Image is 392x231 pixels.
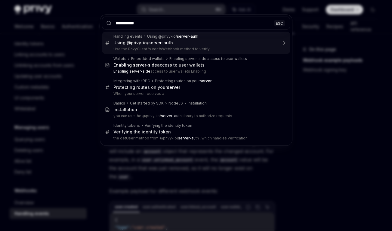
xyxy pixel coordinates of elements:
div: Installation [188,101,207,106]
div: Verifying the identity token [145,123,192,128]
div: Get started by SDK [130,101,164,106]
b: Enabling server-side [113,62,157,67]
p: the getUser method from @privy-io/ th , which handles verification [113,136,278,141]
div: NodeJS [168,101,183,106]
b: server-au [148,40,169,45]
b: Enabling server-side [113,69,150,73]
b: server-au [161,114,178,118]
b: server-au [177,34,195,39]
b: server [167,85,180,90]
div: Protecting routes on your [113,85,180,90]
p: Use the PrivyClient 's verifyWebhook method to verify [113,47,278,52]
div: Identity tokens [113,123,140,128]
div: Installation [113,107,137,112]
div: access to user wallets [113,62,205,68]
div: Handling events [113,34,142,39]
div: Protecting routes on your [155,79,212,83]
b: server-au [178,136,196,140]
p: you can use the @privy-io/ th library to authorize requests [113,114,278,118]
div: Integrating with tRPC [113,79,150,83]
div: Verifying the identity token [113,129,171,135]
div: Wallets [113,56,126,61]
div: Using @privy-io/ th [147,34,198,39]
b: server [200,79,212,83]
div: Embedded wallets [131,56,165,61]
div: Basics [113,101,125,106]
div: ESC [274,20,285,26]
div: Using @privy-io/ th [113,40,173,45]
p: access to user wallets Enabling [113,69,278,74]
div: Enabling server-side access to user wallets [169,56,247,61]
p: When your server receives a [113,91,278,96]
